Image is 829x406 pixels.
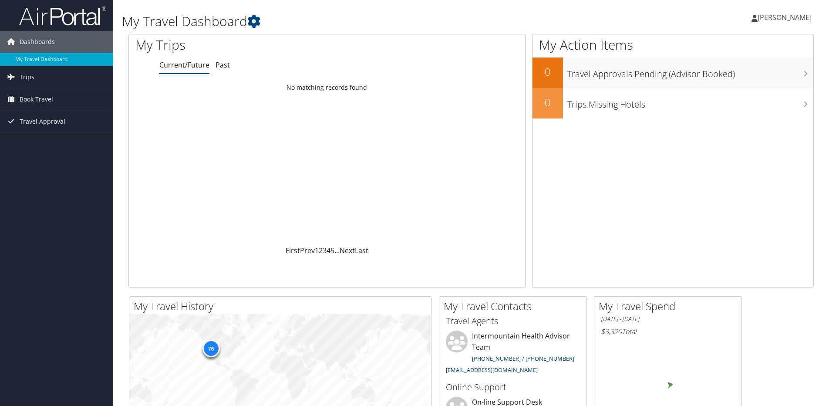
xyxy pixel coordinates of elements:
span: [PERSON_NAME] [758,13,812,22]
h6: Total [601,327,735,336]
h6: [DATE] - [DATE] [601,315,735,323]
a: Next [340,246,355,255]
h2: My Travel History [134,299,431,314]
span: … [334,246,340,255]
a: 5 [330,246,334,255]
li: Intermountain Health Advisor Team [441,331,584,377]
h2: My Travel Spend [599,299,741,314]
span: $3,320 [601,327,622,336]
a: Current/Future [159,60,209,70]
a: 2 [319,246,323,255]
a: 0Travel Approvals Pending (Advisor Booked) [532,58,813,88]
a: Last [355,246,368,255]
a: 3 [323,246,327,255]
span: Travel Approval [20,111,65,132]
h3: Online Support [446,381,580,393]
h3: Trips Missing Hotels [567,94,813,111]
h2: 0 [532,95,563,110]
a: First [286,246,300,255]
a: Past [216,60,230,70]
h1: My Action Items [532,36,813,54]
span: Trips [20,66,34,88]
h1: My Trips [135,36,354,54]
span: Book Travel [20,88,53,110]
div: 76 [202,340,219,357]
a: Prev [300,246,315,255]
a: [PERSON_NAME] [751,4,820,30]
a: 1 [315,246,319,255]
a: 4 [327,246,330,255]
h2: 0 [532,64,563,79]
h3: Travel Approvals Pending (Advisor Booked) [567,64,813,80]
td: No matching records found [129,80,525,95]
h3: Travel Agents [446,315,580,327]
img: airportal-logo.png [19,6,106,26]
a: [EMAIL_ADDRESS][DOMAIN_NAME] [446,366,538,374]
h2: My Travel Contacts [444,299,586,314]
span: Dashboards [20,31,55,53]
a: 0Trips Missing Hotels [532,88,813,118]
a: [PHONE_NUMBER] / [PHONE_NUMBER] [472,355,574,362]
h1: My Travel Dashboard [122,12,587,30]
